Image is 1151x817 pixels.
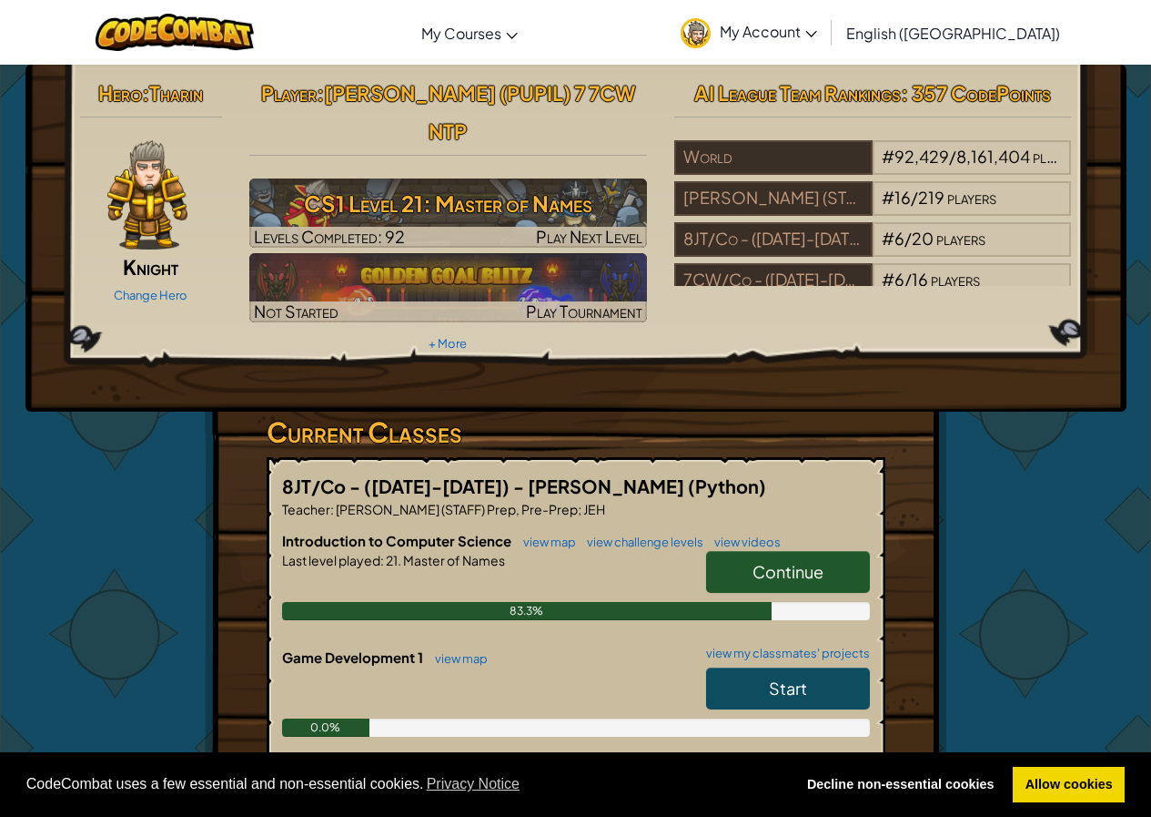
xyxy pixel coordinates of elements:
div: [PERSON_NAME] (STAFF) Prep, Pre-Prep; JEH [674,181,873,216]
div: 8JT/Co - ([DATE]-[DATE]) - [PERSON_NAME] [674,222,873,257]
span: Introduction to Computer Science [282,532,514,549]
a: 8JT/Co - ([DATE]-[DATE]) - [PERSON_NAME]#6/20players [674,240,1072,260]
h3: CS1 Level 21: Master of Names [249,183,647,224]
a: English ([GEOGRAPHIC_DATA]) [837,8,1069,57]
span: 6 [894,228,904,249]
span: My Courses [421,24,501,43]
span: # [882,146,894,167]
span: Not Started [254,301,338,322]
span: Player [261,80,317,106]
span: 21. [384,552,401,568]
a: [PERSON_NAME] (STAFF) Prep, Pre-Prep; JEH#16/219players [674,199,1072,220]
span: 6 [894,269,904,290]
a: view challenge levels [578,535,703,549]
img: Golden Goal [249,253,647,322]
span: : [330,501,334,517]
span: 16 [912,269,928,290]
span: [PERSON_NAME] (PUPIL) 7 7CW NTP [324,80,635,144]
a: view videos [705,535,781,549]
span: My Account [720,22,817,41]
span: Knight [123,254,178,280]
span: # [882,187,894,208]
a: World#92,429/8,161,404players [674,158,1072,179]
img: avatar [681,18,711,48]
span: 8,161,404 [956,146,1030,167]
h3: Current Classes [267,412,885,453]
span: / [904,228,912,249]
span: Teacher [282,501,330,517]
a: allow cookies [1013,767,1125,803]
span: (Python) [688,475,766,497]
span: 8JT/Co - ([DATE]-[DATE]) - [PERSON_NAME] [282,475,688,497]
div: 83.3% [282,602,772,620]
span: : [142,80,149,106]
span: : [317,80,324,106]
a: My Courses [412,8,527,57]
a: Play Next Level [249,179,647,248]
a: + More [429,336,467,351]
img: knight-pose.png [107,140,187,250]
span: # [882,228,894,249]
a: My Account [671,4,826,61]
span: Last level played [282,552,380,568]
span: : 357 CodePoints [901,80,1051,106]
span: players [931,269,980,290]
span: AI League Team Rankings [694,80,901,106]
a: learn more about cookies [424,771,523,798]
a: 7CW/Co - ([DATE]-[DATE]) - [PERSON_NAME]#6/16players [674,281,1072,301]
div: 7CW/Co - ([DATE]-[DATE]) - [PERSON_NAME] [674,263,873,298]
span: 92,429 [894,146,949,167]
span: / [904,269,912,290]
span: English ([GEOGRAPHIC_DATA]) [846,24,1060,43]
span: Play Tournament [526,301,642,322]
a: view map [514,535,576,549]
span: 20 [912,228,934,249]
span: Tharin [149,80,203,106]
img: CodeCombat logo [96,14,255,51]
span: players [947,187,996,208]
a: view map [426,651,488,666]
span: / [911,187,918,208]
span: players [1033,146,1082,167]
span: 16 [894,187,911,208]
div: World [674,140,873,175]
img: CS1 Level 21: Master of Names [249,179,647,248]
span: : [380,552,384,568]
span: / [949,146,956,167]
a: Not StartedPlay Tournament [249,253,647,322]
span: Start [769,678,807,699]
a: view my classmates' projects [697,648,870,659]
span: Master of Names [401,552,505,568]
span: [PERSON_NAME] (STAFF) Prep, Pre-Prep; JEH [334,501,605,517]
a: Change Hero [114,288,187,302]
span: players [936,228,985,249]
span: Hero [98,80,142,106]
span: Play Next Level [536,226,642,247]
span: CodeCombat uses a few essential and non-essential cookies. [26,771,781,798]
div: 0.0% [282,719,370,737]
span: Continue [752,561,823,582]
span: 219 [918,187,944,208]
span: # [882,269,894,290]
span: Levels Completed: 92 [254,226,405,247]
a: deny cookies [794,767,1006,803]
span: Game Development 1 [282,648,426,666]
